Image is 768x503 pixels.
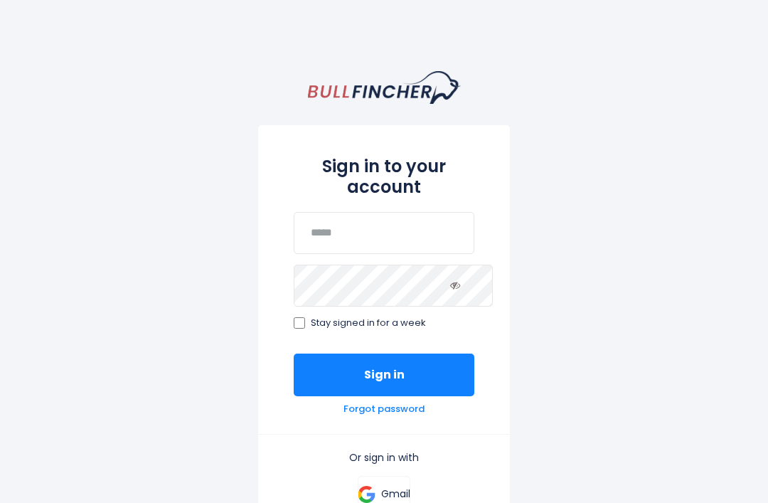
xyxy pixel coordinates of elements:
[294,451,474,464] p: Or sign in with
[294,354,474,396] button: Sign in
[311,317,426,329] span: Stay signed in for a week
[381,487,410,500] p: Gmail
[294,317,305,329] input: Stay signed in for a week
[308,71,461,104] a: homepage
[343,403,425,415] a: Forgot password
[294,157,474,198] h2: Sign in to your account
